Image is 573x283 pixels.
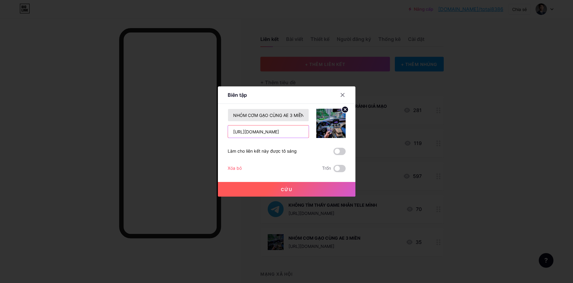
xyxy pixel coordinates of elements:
input: URL [228,125,309,138]
input: Tiêu đề [228,109,309,121]
button: Cứu [218,182,355,197]
font: Cứu [281,187,292,192]
font: Biên tập [228,92,247,98]
font: Làm cho liên kết này được tô sáng [228,148,297,154]
font: Trốn [322,165,331,171]
font: Xóa bỏ [228,165,242,171]
img: liên kết_hình thu nhỏ [316,109,346,138]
